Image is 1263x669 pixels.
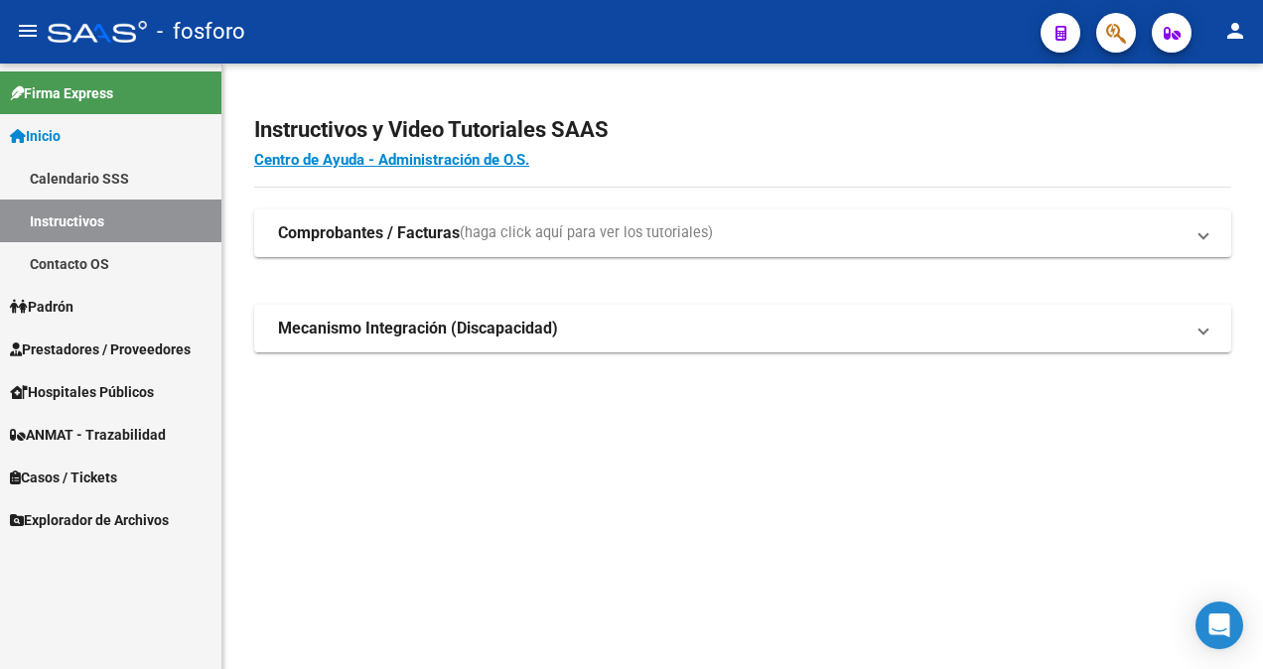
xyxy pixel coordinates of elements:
a: Centro de Ayuda - Administración de O.S. [254,151,529,169]
span: Prestadores / Proveedores [10,338,191,360]
span: (haga click aquí para ver los tutoriales) [460,222,713,244]
span: Casos / Tickets [10,467,117,488]
span: Hospitales Públicos [10,381,154,403]
div: Open Intercom Messenger [1195,602,1243,649]
span: Inicio [10,125,61,147]
mat-expansion-panel-header: Mecanismo Integración (Discapacidad) [254,305,1231,352]
span: ANMAT - Trazabilidad [10,424,166,446]
span: Padrón [10,296,73,318]
span: Firma Express [10,82,113,104]
strong: Mecanismo Integración (Discapacidad) [278,318,558,339]
strong: Comprobantes / Facturas [278,222,460,244]
mat-expansion-panel-header: Comprobantes / Facturas(haga click aquí para ver los tutoriales) [254,209,1231,257]
h2: Instructivos y Video Tutoriales SAAS [254,111,1231,149]
span: - fosforo [157,10,245,54]
mat-icon: person [1223,19,1247,43]
mat-icon: menu [16,19,40,43]
span: Explorador de Archivos [10,509,169,531]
